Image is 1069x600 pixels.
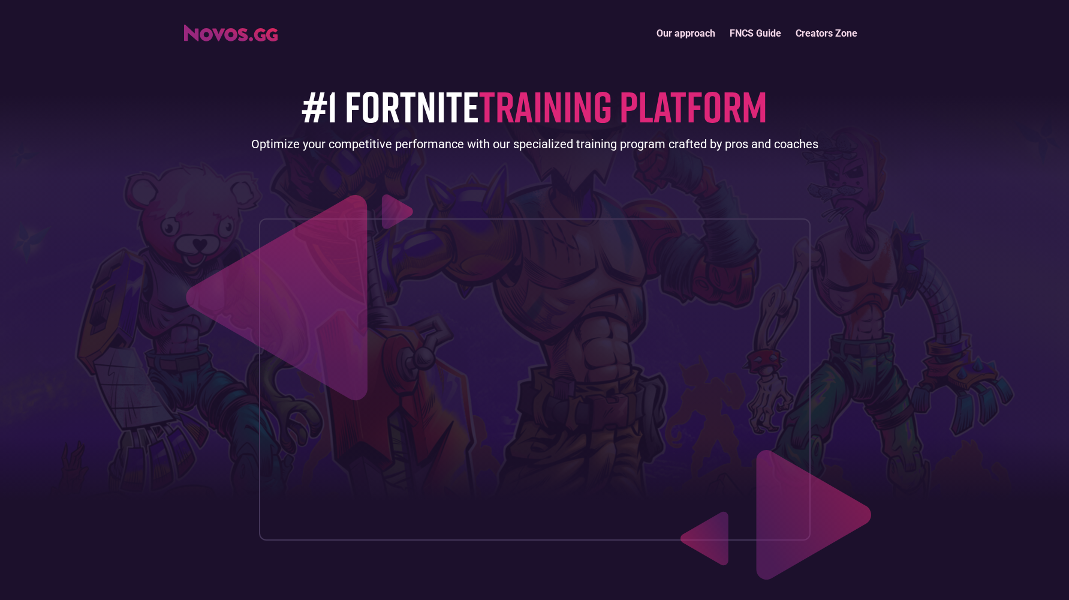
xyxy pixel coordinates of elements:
iframe: Increase your placement in 14 days (Novos.gg) [269,229,800,530]
span: TRAINING PLATFORM [479,80,767,132]
a: Creators Zone [788,20,865,46]
h1: #1 FORTNITE [302,82,767,130]
a: FNCS Guide [722,20,788,46]
div: Optimize your competitive performance with our specialized training program crafted by pros and c... [251,136,818,152]
a: Our approach [649,20,722,46]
